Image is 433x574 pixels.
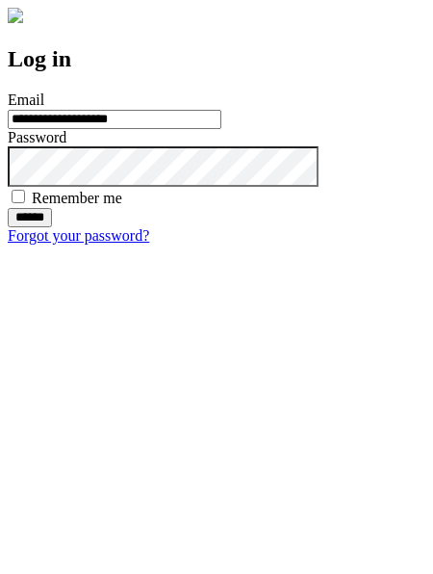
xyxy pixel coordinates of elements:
h2: Log in [8,46,425,72]
label: Email [8,91,44,108]
a: Forgot your password? [8,227,149,244]
label: Remember me [32,190,122,206]
img: logo-4e3dc11c47720685a147b03b5a06dd966a58ff35d612b21f08c02c0306f2b779.png [8,8,23,23]
label: Password [8,129,66,145]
